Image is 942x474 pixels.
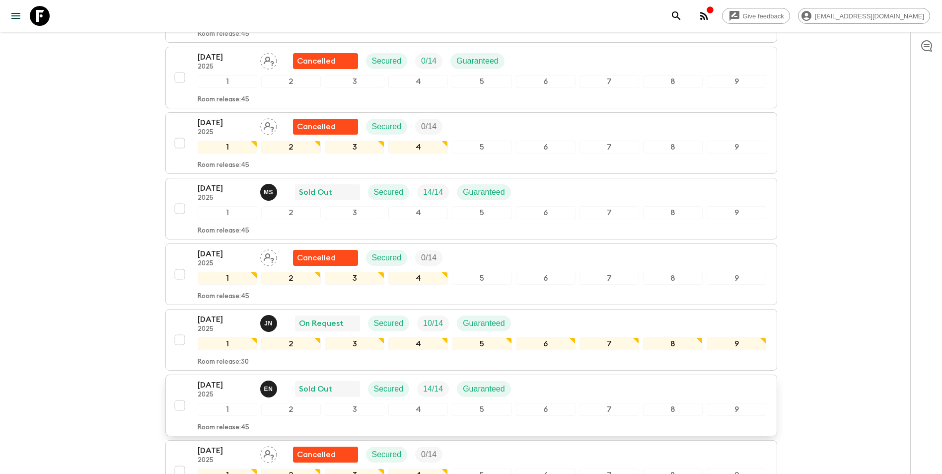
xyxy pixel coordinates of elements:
[6,6,26,26] button: menu
[516,403,576,416] div: 6
[417,316,449,331] div: Trip Fill
[643,337,703,350] div: 8
[580,206,639,219] div: 7
[452,206,511,219] div: 5
[198,272,257,285] div: 1
[260,184,279,201] button: MS
[325,272,384,285] div: 3
[516,206,576,219] div: 6
[415,53,442,69] div: Trip Fill
[198,227,249,235] p: Room release: 45
[165,309,777,371] button: [DATE]2025Janita NurmiOn RequestSecuredTrip FillGuaranteed123456789Room release:30
[260,384,279,392] span: Estel Nikolaidi
[374,186,404,198] p: Secured
[366,250,408,266] div: Secured
[423,317,443,329] p: 10 / 14
[374,383,404,395] p: Secured
[260,318,279,326] span: Janita Nurmi
[198,161,249,169] p: Room release: 45
[421,449,436,461] p: 0 / 14
[198,51,252,63] p: [DATE]
[643,403,703,416] div: 8
[325,75,384,88] div: 3
[260,315,279,332] button: JN
[421,55,436,67] p: 0 / 14
[261,141,321,154] div: 2
[325,141,384,154] div: 3
[297,55,336,67] p: Cancelled
[198,182,252,194] p: [DATE]
[165,178,777,239] button: [DATE]2025Magda SotiriadisSold OutSecuredTrip FillGuaranteed123456789Room release:45
[297,252,336,264] p: Cancelled
[165,112,777,174] button: [DATE]2025Assign pack leaderFlash Pack cancellationSecuredTrip Fill123456789Room release:45
[707,337,766,350] div: 9
[198,141,257,154] div: 1
[198,358,249,366] p: Room release: 30
[421,121,436,133] p: 0 / 14
[299,317,344,329] p: On Request
[165,47,777,108] button: [DATE]2025Assign pack leaderFlash Pack cancellationSecuredTrip FillGuaranteed123456789Room releas...
[260,56,277,64] span: Assign pack leader
[388,403,448,416] div: 4
[261,272,321,285] div: 2
[580,403,639,416] div: 7
[423,186,443,198] p: 14 / 14
[809,12,930,20] span: [EMAIL_ADDRESS][DOMAIN_NAME]
[643,206,703,219] div: 8
[198,325,252,333] p: 2025
[707,141,766,154] div: 9
[388,337,448,350] div: 4
[452,141,511,154] div: 5
[516,75,576,88] div: 6
[643,141,703,154] div: 8
[264,188,273,196] p: M S
[643,75,703,88] div: 8
[198,379,252,391] p: [DATE]
[516,272,576,285] div: 6
[198,457,252,465] p: 2025
[374,317,404,329] p: Secured
[260,449,277,457] span: Assign pack leader
[417,381,449,397] div: Trip Fill
[293,53,358,69] div: Flash Pack cancellation
[368,381,410,397] div: Secured
[198,337,257,350] div: 1
[463,186,505,198] p: Guaranteed
[198,403,257,416] div: 1
[325,206,384,219] div: 3
[580,272,639,285] div: 7
[388,75,448,88] div: 4
[643,272,703,285] div: 8
[666,6,686,26] button: search adventures
[421,252,436,264] p: 0 / 14
[423,383,443,395] p: 14 / 14
[372,121,402,133] p: Secured
[463,317,505,329] p: Guaranteed
[452,75,511,88] div: 5
[198,248,252,260] p: [DATE]
[368,316,410,331] div: Secured
[165,243,777,305] button: [DATE]2025Assign pack leaderFlash Pack cancellationSecuredTrip Fill123456789Room release:45
[452,272,511,285] div: 5
[198,314,252,325] p: [DATE]
[198,75,257,88] div: 1
[198,293,249,301] p: Room release: 45
[198,129,252,137] p: 2025
[299,383,332,395] p: Sold Out
[452,403,511,416] div: 5
[737,12,790,20] span: Give feedback
[415,119,442,135] div: Trip Fill
[261,403,321,416] div: 2
[260,252,277,260] span: Assign pack leader
[707,75,766,88] div: 9
[707,206,766,219] div: 9
[417,184,449,200] div: Trip Fill
[293,447,358,463] div: Flash Pack cancellation
[722,8,790,24] a: Give feedback
[264,385,273,393] p: E N
[415,250,442,266] div: Trip Fill
[366,119,408,135] div: Secured
[260,121,277,129] span: Assign pack leader
[366,53,408,69] div: Secured
[388,206,448,219] div: 4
